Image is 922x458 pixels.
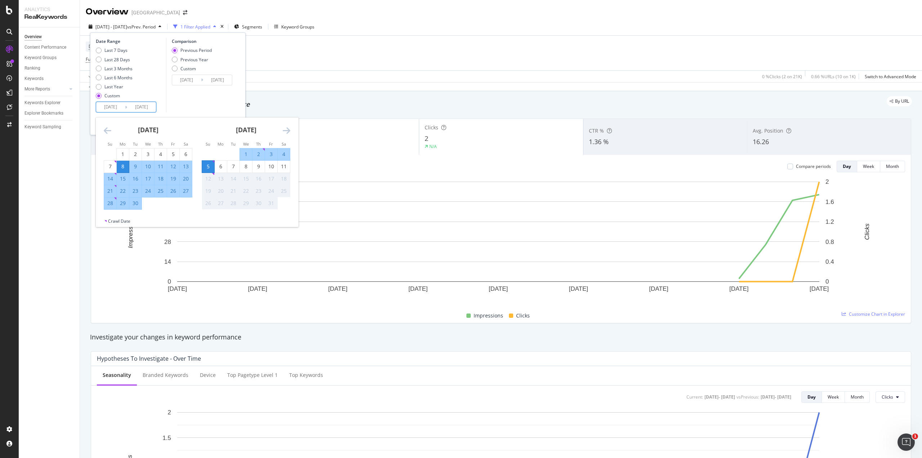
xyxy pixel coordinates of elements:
div: Comparison [172,38,234,44]
div: Branded Keywords [143,372,188,379]
td: Selected. Saturday, September 13, 2025 [180,160,192,173]
span: 1 [912,433,918,439]
td: Selected. Tuesday, September 23, 2025 [129,185,142,197]
div: Custom [104,93,120,99]
td: Selected. Saturday, September 27, 2025 [180,185,192,197]
td: Selected. Tuesday, September 9, 2025 [129,160,142,173]
a: Explorer Bookmarks [24,110,75,117]
td: Not available. Wednesday, October 15, 2025 [240,173,252,185]
span: [DATE] - [DATE] [95,24,127,30]
div: Last 28 Days [104,57,130,63]
span: 16.26 [753,137,769,146]
span: CTR % [589,127,604,134]
div: Day [843,163,851,169]
div: Last 6 Months [96,75,133,81]
div: vs Previous : [737,394,759,400]
div: 21 [227,187,240,195]
td: Selected. Saturday, October 4, 2025 [278,148,290,160]
text: 0 [168,278,171,285]
div: 24 [142,187,154,195]
div: N/A [429,143,437,150]
div: 2 [129,151,142,158]
td: Not available. Sunday, October 26, 2025 [202,197,215,209]
text: 14 [164,258,171,265]
text: Clicks [864,223,870,240]
div: Last 28 Days [96,57,133,63]
td: Choose Monday, October 6, 2025 as your check-in date. It’s available. [215,160,227,173]
div: 7 [227,163,240,170]
strong: [DATE] [138,125,158,134]
div: 29 [240,200,252,207]
iframe: Intercom live chat [898,433,915,451]
div: 27 [215,200,227,207]
small: We [243,141,249,147]
div: 14 [104,175,116,182]
div: 15 [240,175,252,182]
td: Choose Tuesday, September 2, 2025 as your check-in date. It’s available. [129,148,142,160]
td: Selected. Friday, September 19, 2025 [167,173,180,185]
div: Week [863,163,874,169]
td: Selected. Friday, September 26, 2025 [167,185,180,197]
div: [DATE] - [DATE] [704,394,735,400]
div: 11 [155,163,167,170]
td: Not available. Tuesday, October 14, 2025 [227,173,240,185]
div: Last 7 Days [96,47,133,53]
td: Not available. Friday, October 24, 2025 [265,185,278,197]
div: 0.66 % URLs ( 10 on 1K ) [811,74,856,80]
span: 2 [425,134,428,143]
svg: A chart. [97,178,900,303]
td: Selected. Monday, September 22, 2025 [117,185,129,197]
div: 3 [142,151,154,158]
text: [DATE] [168,285,187,292]
td: Choose Wednesday, October 8, 2025 as your check-in date. It’s available. [240,160,252,173]
td: Selected. Thursday, September 11, 2025 [155,160,167,173]
div: Top pagetype Level 1 [227,372,278,379]
div: Previous Year [180,57,208,63]
td: Selected. Thursday, September 25, 2025 [155,185,167,197]
div: 28 [104,200,116,207]
div: Hypotheses to Investigate - Over Time [97,355,201,362]
div: Keywords Explorer [24,99,61,107]
div: Current: [686,394,703,400]
div: Last 6 Months [104,75,133,81]
td: Not available. Tuesday, October 21, 2025 [227,185,240,197]
div: 8 [117,163,129,170]
div: 4 [278,151,290,158]
div: Keyword Groups [281,24,314,30]
td: Not available. Saturday, October 18, 2025 [278,173,290,185]
td: Not available. Thursday, October 16, 2025 [252,173,265,185]
span: Clicks [425,124,438,131]
td: Not available. Saturday, October 25, 2025 [278,185,290,197]
text: [DATE] [729,285,749,292]
div: 30 [129,200,142,207]
td: Not available. Monday, October 20, 2025 [215,185,227,197]
small: Fr [171,141,175,147]
td: Choose Monday, September 1, 2025 as your check-in date. It’s available. [117,148,129,160]
div: 10 [265,163,277,170]
div: Move forward to switch to the next month. [283,126,290,135]
div: 29 [117,200,129,207]
td: Choose Saturday, September 6, 2025 as your check-in date. It’s available. [180,148,192,160]
div: 13 [215,175,227,182]
td: Selected. Tuesday, September 30, 2025 [129,197,142,209]
div: 22 [117,187,129,195]
text: 2 [825,178,829,185]
div: 4 [155,151,167,158]
div: 24 [265,187,277,195]
td: Choose Tuesday, October 7, 2025 as your check-in date. It’s available. [227,160,240,173]
div: 1 [117,151,129,158]
span: Impressions [474,311,503,320]
div: 1 [240,151,252,158]
text: [DATE] [489,285,508,292]
text: 0 [825,278,829,285]
small: Fr [269,141,273,147]
td: Selected. Sunday, September 21, 2025 [104,185,117,197]
td: Not available. Thursday, October 30, 2025 [252,197,265,209]
div: 23 [129,187,142,195]
button: [DATE] - [DATE]vsPrev. Period [86,21,164,32]
text: 28 [164,239,171,245]
div: [GEOGRAPHIC_DATA] [131,9,180,16]
td: Choose Friday, September 5, 2025 as your check-in date. It’s available. [167,148,180,160]
text: [DATE] [408,285,428,292]
small: Th [158,141,163,147]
